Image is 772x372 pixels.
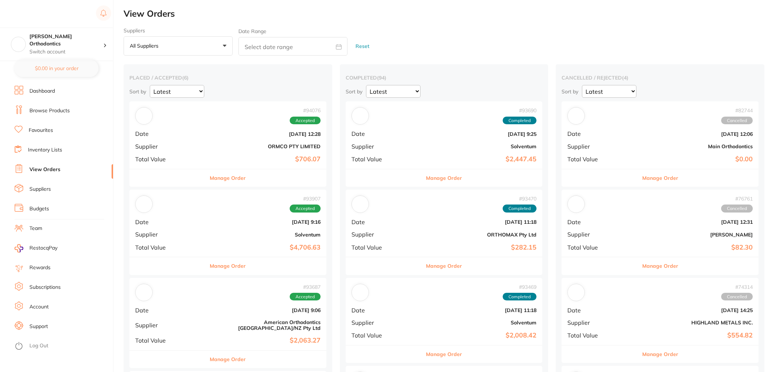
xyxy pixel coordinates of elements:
a: Support [29,323,48,330]
a: Budgets [29,205,49,213]
b: $554.82 [633,332,753,339]
b: [DATE] 12:28 [201,131,321,137]
span: Total Value [135,244,195,251]
p: Sort by [129,88,146,95]
b: ORMCO PTY LIMITED [201,143,321,149]
img: Adam Dental [569,197,583,211]
span: # 93907 [290,196,321,202]
a: Inventory Lists [28,146,62,154]
span: Cancelled [721,117,753,125]
h2: View Orders [124,9,772,19]
b: [DATE] 12:06 [633,131,753,137]
h4: Harris Orthodontics [29,33,103,47]
span: # 93690 [503,108,536,113]
h2: completed ( 94 ) [346,74,543,81]
img: Solventum [353,286,367,299]
span: Total Value [135,156,195,162]
span: Supplier [567,319,627,326]
img: ORTHOMAX Pty Ltd [353,197,367,211]
span: Date [135,307,195,314]
span: Date [567,219,627,225]
button: All suppliers [124,36,233,56]
b: American Orthodontics [GEOGRAPHIC_DATA]/NZ Pty Ltd [201,319,321,331]
p: Sort by [562,88,578,95]
span: RestocqPay [29,244,57,252]
span: Supplier [351,231,411,238]
a: View Orders [29,166,60,173]
button: Manage Order [426,345,462,363]
b: $2,008.42 [417,332,536,339]
img: ORMCO PTY LIMITED [137,109,151,123]
img: HIGHLAND METALS INC. [569,286,583,299]
b: [DATE] 12:31 [633,219,753,225]
a: Log Out [29,342,48,349]
b: $2,447.45 [417,155,536,163]
span: Supplier [351,319,411,326]
span: # 93469 [503,284,536,290]
span: Supplier [351,143,411,150]
p: All suppliers [130,43,161,49]
span: Date [567,130,627,137]
button: Manage Order [210,351,246,368]
span: Accepted [290,293,321,301]
b: [PERSON_NAME] [633,232,753,238]
span: # 74314 [721,284,753,290]
button: Log Out [15,340,111,352]
span: Total Value [135,337,195,344]
span: Accepted [290,205,321,213]
img: Main Orthodontics [569,109,583,123]
img: Harris Orthodontics [11,37,25,51]
a: Account [29,303,49,311]
span: Total Value [351,332,411,339]
div: Solventum#93907AcceptedDate[DATE] 9:16SupplierSolventumTotal Value$4,706.63Manage Order [129,190,326,275]
b: HIGHLAND METALS INC. [633,320,753,325]
span: Cancelled [721,293,753,301]
span: Cancelled [721,205,753,213]
span: Total Value [567,244,627,251]
h2: cancelled / rejected ( 4 ) [562,74,759,81]
span: Completed [503,117,536,125]
span: Supplier [567,231,627,238]
b: $0.00 [633,155,753,163]
input: Select date range [238,37,347,56]
span: Date [135,219,195,225]
span: Supplier [135,322,195,328]
button: Manage Order [210,257,246,275]
span: Supplier [135,143,195,150]
span: Total Value [351,156,411,162]
span: Total Value [567,332,627,339]
button: Manage Order [426,257,462,275]
b: $282.15 [417,244,536,251]
span: Supplier [135,231,195,238]
b: Solventum [417,143,536,149]
span: Date [351,307,411,314]
b: Solventum [417,320,536,325]
b: [DATE] 11:18 [417,307,536,313]
span: # 94076 [290,108,321,113]
button: Manage Order [642,345,678,363]
b: $706.07 [201,155,321,163]
b: ORTHOMAX Pty Ltd [417,232,536,238]
button: Manage Order [642,169,678,187]
b: [DATE] 9:16 [201,219,321,225]
img: American Orthodontics Australia/NZ Pty Ltd [137,286,151,299]
label: Date Range [238,28,266,34]
b: $2,063.27 [201,337,321,344]
div: ORMCO PTY LIMITED#94076AcceptedDate[DATE] 12:28SupplierORMCO PTY LIMITEDTotal Value$706.07Manage ... [129,101,326,187]
b: [DATE] 14:25 [633,307,753,313]
b: $4,706.63 [201,244,321,251]
a: RestocqPay [15,244,57,252]
button: $0.00 in your order [15,60,98,77]
a: Browse Products [29,107,70,114]
span: # 93470 [503,196,536,202]
b: Solventum [201,232,321,238]
span: Date [567,307,627,314]
h2: placed / accepted ( 6 ) [129,74,326,81]
span: # 93687 [290,284,321,290]
img: Solventum [137,197,151,211]
span: # 76761 [721,196,753,202]
a: Team [29,225,42,232]
button: Manage Order [210,169,246,187]
button: Manage Order [426,169,462,187]
a: Favourites [29,127,53,134]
